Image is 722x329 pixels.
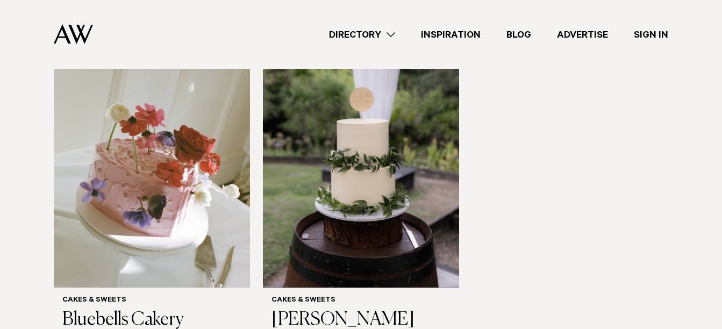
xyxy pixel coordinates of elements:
a: Directory [316,27,408,42]
img: Auckland Weddings Cakes & Sweets | Bluebells Cakery [54,24,250,288]
a: Inspiration [408,27,494,42]
h6: Cakes & Sweets [271,296,451,305]
a: Advertise [544,27,621,42]
a: Sign In [621,27,681,42]
h6: Cakes & Sweets [62,296,241,305]
a: Blog [494,27,544,42]
img: Auckland Weddings Logo [54,24,93,44]
img: Auckland Weddings Cakes & Sweets | Jenna Maree Cakes [263,24,459,288]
